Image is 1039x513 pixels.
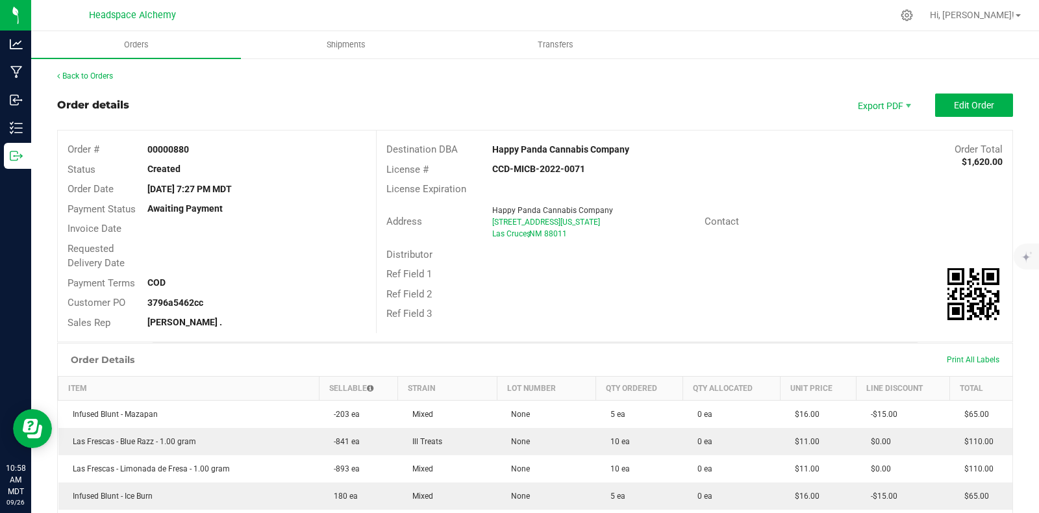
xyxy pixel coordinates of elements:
[68,164,95,175] span: Status
[68,317,110,329] span: Sales Rep
[844,94,922,117] li: Export PDF
[68,297,125,308] span: Customer PO
[386,268,432,280] span: Ref Field 1
[68,203,136,215] span: Payment Status
[596,377,683,401] th: Qty Ordered
[947,268,999,320] img: Scan me!
[10,149,23,162] inline-svg: Outbound
[147,144,189,155] strong: 00000880
[6,462,25,497] p: 10:58 AM MDT
[68,183,114,195] span: Order Date
[386,164,429,175] span: License #
[958,464,994,473] span: $110.00
[958,437,994,446] span: $110.00
[327,410,360,419] span: -203 ea
[505,492,530,501] span: None
[319,377,398,401] th: Sellable
[864,437,891,446] span: $0.00
[492,206,613,215] span: Happy Panda Cannabis Company
[386,183,466,195] span: License Expiration
[147,277,166,288] strong: COD
[406,410,433,419] span: Mixed
[147,297,203,308] strong: 3796a5462cc
[386,308,432,319] span: Ref Field 3
[864,492,897,501] span: -$15.00
[398,377,497,401] th: Strain
[604,437,630,446] span: 10 ea
[147,203,223,214] strong: Awaiting Payment
[13,409,52,448] iframe: Resource center
[958,410,989,419] span: $65.00
[406,437,442,446] span: Ill Treats
[492,218,600,227] span: [STREET_ADDRESS][US_STATE]
[386,144,458,155] span: Destination DBA
[241,31,451,58] a: Shipments
[954,100,994,110] span: Edit Order
[505,464,530,473] span: None
[947,355,999,364] span: Print All Labels
[947,268,999,320] qrcode: 00000880
[57,97,129,113] div: Order details
[327,492,358,501] span: 180 ea
[930,10,1014,20] span: Hi, [PERSON_NAME]!
[691,410,712,419] span: 0 ea
[604,464,630,473] span: 10 ea
[106,39,166,51] span: Orders
[327,464,360,473] span: -893 ea
[788,410,820,419] span: $16.00
[683,377,781,401] th: Qty Allocated
[406,492,433,501] span: Mixed
[691,492,712,501] span: 0 ea
[492,229,531,238] span: Las Cruces
[899,9,915,21] div: Manage settings
[958,492,989,501] span: $65.00
[68,277,135,289] span: Payment Terms
[781,377,857,401] th: Unit Price
[544,229,567,238] span: 88011
[604,410,625,419] span: 5 ea
[788,437,820,446] span: $11.00
[492,164,585,174] strong: CCD-MICB-2022-0071
[788,492,820,501] span: $16.00
[864,410,897,419] span: -$15.00
[955,144,1003,155] span: Order Total
[66,492,153,501] span: Infused Blunt - Ice Burn
[147,164,181,174] strong: Created
[505,410,530,419] span: None
[788,464,820,473] span: $11.00
[386,288,432,300] span: Ref Field 2
[10,66,23,79] inline-svg: Manufacturing
[71,355,134,365] h1: Order Details
[10,38,23,51] inline-svg: Analytics
[147,317,222,327] strong: [PERSON_NAME] .
[31,31,241,58] a: Orders
[68,243,125,269] span: Requested Delivery Date
[10,94,23,106] inline-svg: Inbound
[89,10,176,21] span: Headspace Alchemy
[68,223,121,234] span: Invoice Date
[497,377,595,401] th: Lot Number
[705,216,739,227] span: Contact
[57,71,113,81] a: Back to Orders
[66,437,196,446] span: Las Frescas - Blue Razz - 1.00 gram
[66,410,158,419] span: Infused Blunt - Mazapan
[962,156,1003,167] strong: $1,620.00
[857,377,950,401] th: Line Discount
[528,229,529,238] span: ,
[66,464,230,473] span: Las Frescas - Limonada de Fresa - 1.00 gram
[604,492,625,501] span: 5 ea
[386,216,422,227] span: Address
[950,377,1012,401] th: Total
[309,39,383,51] span: Shipments
[529,229,542,238] span: NM
[6,497,25,507] p: 09/26
[406,464,433,473] span: Mixed
[10,121,23,134] inline-svg: Inventory
[451,31,660,58] a: Transfers
[935,94,1013,117] button: Edit Order
[864,464,891,473] span: $0.00
[691,464,712,473] span: 0 ea
[691,437,712,446] span: 0 ea
[327,437,360,446] span: -841 ea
